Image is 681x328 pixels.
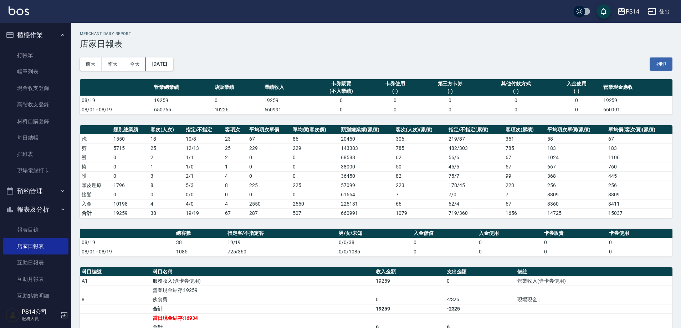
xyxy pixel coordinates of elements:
[314,80,368,87] div: 卡券販賣
[80,171,112,181] td: 護
[412,247,477,256] td: 0
[80,39,672,49] h3: 店家日報表
[374,295,445,304] td: 0
[645,5,672,18] button: 登出
[422,80,479,87] div: 第三方卡券
[112,125,149,135] th: 類別總業績
[112,181,149,190] td: 1796
[516,295,672,304] td: 現場現金 |
[223,162,247,171] td: 1
[339,208,394,218] td: 660991
[3,238,68,254] a: 店家日報表
[151,304,374,313] td: 合計
[546,153,607,162] td: 1024
[149,208,184,218] td: 38
[80,247,174,256] td: 08/01 - 08/19
[149,143,184,153] td: 25
[247,208,291,218] td: 287
[445,295,516,304] td: -2325
[370,105,420,114] td: 0
[447,162,504,171] td: 45 / 5
[80,134,112,143] td: 洗
[80,238,174,247] td: 08/19
[606,162,672,171] td: 760
[542,238,608,247] td: 0
[445,276,516,286] td: 0
[553,87,600,95] div: (-)
[447,181,504,190] td: 178 / 45
[337,238,412,247] td: 0/0/38
[112,134,149,143] td: 1550
[607,238,672,247] td: 0
[149,134,184,143] td: 18
[112,153,149,162] td: 0
[174,229,226,238] th: 總客數
[80,162,112,171] td: 染
[80,276,151,286] td: A1
[152,105,213,114] td: 650765
[504,181,546,190] td: 223
[146,57,173,71] button: [DATE]
[606,125,672,135] th: 單均價(客次價)(累積)
[247,153,291,162] td: 0
[607,247,672,256] td: 0
[247,143,291,153] td: 229
[291,208,339,218] td: 507
[420,105,481,114] td: 0
[412,238,477,247] td: 0
[606,181,672,190] td: 256
[3,64,68,80] a: 帳單列表
[247,171,291,181] td: 0
[291,171,339,181] td: 0
[3,222,68,238] a: 報表目錄
[3,288,68,304] a: 互助點數明細
[291,190,339,199] td: 0
[394,199,447,208] td: 66
[152,96,213,105] td: 19259
[601,105,672,114] td: 660991
[313,105,370,114] td: 0
[606,199,672,208] td: 3411
[606,143,672,153] td: 183
[504,199,546,208] td: 67
[247,190,291,199] td: 0
[542,247,608,256] td: 0
[394,171,447,181] td: 82
[394,162,447,171] td: 50
[372,80,418,87] div: 卡券使用
[80,31,672,36] h2: Merchant Daily Report
[174,247,226,256] td: 1085
[601,79,672,96] th: 營業現金應收
[184,125,224,135] th: 指定/不指定
[614,4,642,19] button: PS14
[263,79,313,96] th: 業績收入
[394,208,447,218] td: 1079
[263,105,313,114] td: 660991
[477,247,542,256] td: 0
[447,171,504,181] td: 75 / 7
[394,143,447,153] td: 785
[247,199,291,208] td: 2550
[247,125,291,135] th: 平均項次單價
[482,80,549,87] div: 其他付款方式
[213,105,263,114] td: 10226
[553,80,600,87] div: 入金使用
[546,171,607,181] td: 368
[226,238,337,247] td: 19/19
[80,181,112,190] td: 頭皮理療
[247,181,291,190] td: 225
[447,153,504,162] td: 56 / 6
[247,134,291,143] td: 67
[112,162,149,171] td: 0
[337,229,412,238] th: 男/女/未知
[370,96,420,105] td: 0
[412,229,477,238] th: 入金儲值
[80,208,112,218] td: 合計
[372,87,418,95] div: (-)
[626,7,639,16] div: PS14
[447,190,504,199] td: 7 / 0
[546,208,607,218] td: 14725
[339,125,394,135] th: 類別總業績(累積)
[480,96,551,105] td: 0
[3,113,68,130] a: 材料自購登錄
